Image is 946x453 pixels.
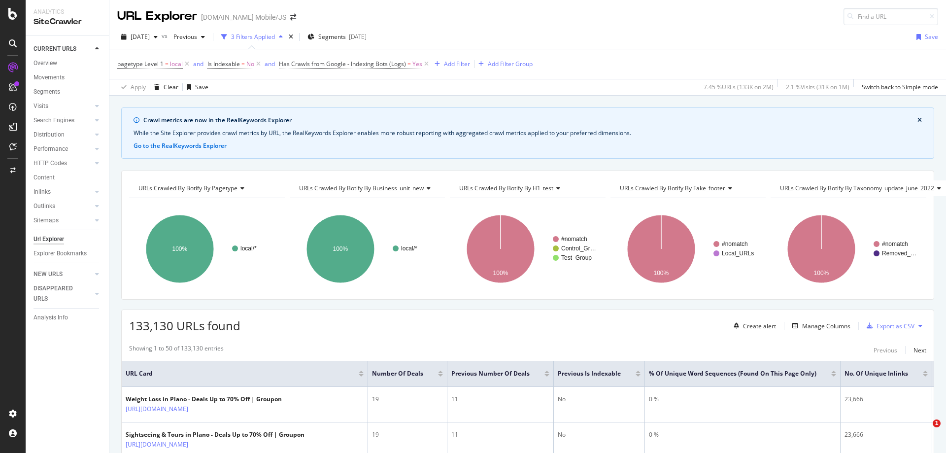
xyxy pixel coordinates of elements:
[34,130,92,140] a: Distribution
[34,313,102,323] a: Analysis Info
[169,29,209,45] button: Previous
[241,60,245,68] span: =
[925,33,938,41] div: Save
[34,115,92,126] a: Search Engines
[279,60,406,68] span: Has Crawls from Google - Indexing Bots (Logs)
[34,201,92,211] a: Outlinks
[131,33,150,41] span: 2025 Oct. 5th
[333,245,348,252] text: 100%
[844,8,938,25] input: Find a URL
[131,83,146,91] div: Apply
[34,44,76,54] div: CURRENT URLS
[126,404,188,414] a: [URL][DOMAIN_NAME]
[704,83,774,91] div: 7.45 % URLs ( 133K on 2M )
[246,57,254,71] span: No
[863,318,914,334] button: Export as CSV
[450,206,604,292] svg: A chart.
[117,79,146,95] button: Apply
[786,83,849,91] div: 2.1 % Visits ( 31K on 1M )
[143,116,917,125] div: Crawl metrics are now in the RealKeywords Explorer
[318,33,346,41] span: Segments
[451,395,549,404] div: 11
[34,87,102,97] a: Segments
[297,180,439,196] h4: URLs Crawled By Botify By business_unit_new
[34,187,92,197] a: Inlinks
[34,58,102,69] a: Overview
[34,115,74,126] div: Search Engines
[488,60,533,68] div: Add Filter Group
[558,369,621,378] span: Previous Is Indexable
[34,44,92,54] a: CURRENT URLS
[34,283,83,304] div: DISAPPEARED URLS
[34,72,65,83] div: Movements
[134,129,922,138] div: While the Site Explorer provides crawl metrics by URL, the RealKeywords Explorer enables more rob...
[172,245,188,252] text: 100%
[34,87,60,97] div: Segments
[34,173,55,183] div: Content
[474,58,533,70] button: Add Filter Group
[117,8,197,25] div: URL Explorer
[558,430,641,439] div: No
[121,107,934,159] div: info banner
[34,101,92,111] a: Visits
[372,369,423,378] span: Number of deals
[653,270,669,277] text: 100%
[183,79,208,95] button: Save
[34,215,59,226] div: Sitemaps
[457,180,597,196] h4: URLs Crawled By Botify By h1_test
[290,14,296,21] div: arrow-right-arrow-left
[913,346,926,354] div: Next
[34,158,92,169] a: HTTP Codes
[431,58,470,70] button: Add Filter
[913,344,926,356] button: Next
[34,16,101,28] div: SiteCrawler
[129,206,283,292] svg: A chart.
[882,241,908,247] text: #nomatch
[372,395,443,404] div: 19
[304,29,371,45] button: Segments[DATE]
[862,83,938,91] div: Switch back to Simple mode
[845,430,928,439] div: 23,666
[150,79,178,95] button: Clear
[915,114,924,127] button: close banner
[34,144,92,154] a: Performance
[265,59,275,69] button: and
[34,283,92,304] a: DISAPPEARED URLS
[265,60,275,68] div: and
[493,270,508,277] text: 100%
[126,430,304,439] div: Sightseeing & Tours in Plano - Deals Up to 70% Off | Groupon
[34,187,51,197] div: Inlinks
[845,369,908,378] span: No. of Unique Inlinks
[858,79,938,95] button: Switch back to Simple mode
[240,245,257,252] text: local/*
[933,419,941,427] span: 1
[164,83,178,91] div: Clear
[193,59,203,69] button: and
[349,33,367,41] div: [DATE]
[34,201,55,211] div: Outlinks
[610,206,765,292] div: A chart.
[618,180,757,196] h4: URLs Crawled By Botify By fake_footer
[117,29,162,45] button: [DATE]
[649,395,836,404] div: 0 %
[620,184,725,192] span: URLs Crawled By Botify By fake_footer
[217,29,287,45] button: 3 Filters Applied
[126,369,356,378] span: URL Card
[845,395,928,404] div: 23,666
[649,369,816,378] span: % of Unique Word Sequences (Found on this page only)
[231,33,275,41] div: 3 Filters Applied
[771,206,925,292] div: A chart.
[649,430,836,439] div: 0 %
[193,60,203,68] div: and
[201,12,286,22] div: [DOMAIN_NAME] Mobile/JS
[561,245,596,252] text: Control_Gr…
[444,60,470,68] div: Add Filter
[912,29,938,45] button: Save
[814,270,829,277] text: 100%
[162,32,169,40] span: vs
[730,318,776,334] button: Create alert
[195,83,208,91] div: Save
[372,430,443,439] div: 19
